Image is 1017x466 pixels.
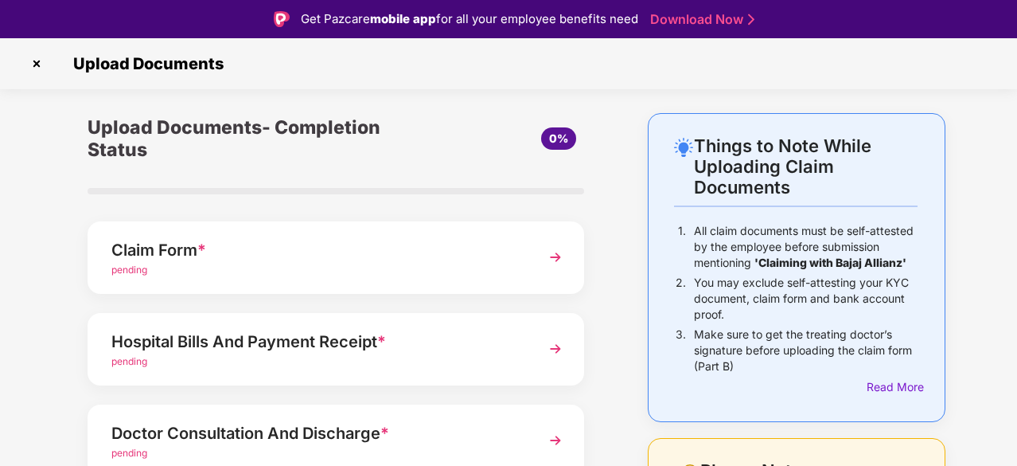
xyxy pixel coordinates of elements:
[301,10,638,29] div: Get Pazcare for all your employee benefits need
[274,11,290,27] img: Logo
[867,378,918,396] div: Read More
[111,421,523,446] div: Doctor Consultation And Discharge
[754,256,906,269] b: 'Claiming with Bajaj Allianz'
[694,135,918,198] div: Things to Note While Uploading Claim Documents
[88,113,419,164] div: Upload Documents- Completion Status
[748,11,754,28] img: Stroke
[111,329,523,354] div: Hospital Bills And Payment Receipt
[694,327,918,374] p: Make sure to get the treating doctor’s signature before uploading the claim form (Part B)
[678,223,686,271] p: 1.
[676,327,686,374] p: 3.
[541,243,570,272] img: svg+xml;base64,PHN2ZyBpZD0iTmV4dCIgeG1sbnM9Imh0dHA6Ly93d3cudzMub3JnLzIwMDAvc3ZnIiB3aWR0aD0iMzYiIG...
[24,51,49,76] img: svg+xml;base64,PHN2ZyBpZD0iQ3Jvc3MtMzJ4MzIiIHhtbG5zPSJodHRwOi8vd3d3LnczLm9yZy8yMDAwL3N2ZyIgd2lkdG...
[676,275,686,323] p: 2.
[674,138,693,157] img: svg+xml;base64,PHN2ZyB4bWxucz0iaHR0cDovL3d3dy53My5vcmcvMjAwMC9zdmciIHdpZHRoPSIyNC4wOTMiIGhlaWdodD...
[111,355,147,367] span: pending
[541,426,570,455] img: svg+xml;base64,PHN2ZyBpZD0iTmV4dCIgeG1sbnM9Imh0dHA6Ly93d3cudzMub3JnLzIwMDAvc3ZnIiB3aWR0aD0iMzYiIG...
[111,237,523,263] div: Claim Form
[57,54,232,73] span: Upload Documents
[541,335,570,363] img: svg+xml;base64,PHN2ZyBpZD0iTmV4dCIgeG1sbnM9Imh0dHA6Ly93d3cudzMub3JnLzIwMDAvc3ZnIiB3aWR0aD0iMzYiIG...
[694,223,918,271] p: All claim documents must be self-attested by the employee before submission mentioning
[549,131,568,145] span: 0%
[370,11,436,26] strong: mobile app
[650,11,750,28] a: Download Now
[694,275,918,323] p: You may exclude self-attesting your KYC document, claim form and bank account proof.
[111,264,147,276] span: pending
[111,447,147,459] span: pending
